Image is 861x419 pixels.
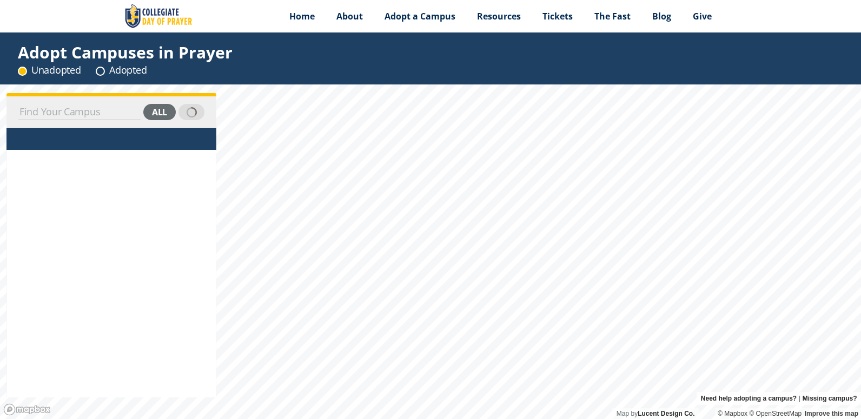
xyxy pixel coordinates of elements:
div: Unadopted [18,63,81,77]
a: Lucent Design Co. [638,410,694,417]
a: The Fast [584,3,641,30]
a: Home [279,3,326,30]
span: Blog [652,10,671,22]
span: The Fast [594,10,631,22]
span: Resources [477,10,521,22]
div: Map by [612,408,699,419]
a: Resources [466,3,532,30]
a: Adopt a Campus [374,3,466,30]
span: Home [289,10,315,22]
a: Tickets [532,3,584,30]
a: Mapbox logo [3,403,51,416]
a: Mapbox [718,410,747,417]
a: Give [682,3,723,30]
a: Improve this map [805,410,858,417]
span: Adopt a Campus [385,10,455,22]
div: Adopt Campuses in Prayer [18,45,233,59]
input: Find Your Campus [18,104,141,120]
span: About [336,10,363,22]
a: Missing campus? [803,392,857,405]
div: all [143,104,176,120]
a: Blog [641,3,682,30]
div: | [697,392,861,405]
a: About [326,3,374,30]
a: Need help adopting a campus? [701,392,797,405]
span: Tickets [542,10,573,22]
div: Adopted [96,63,147,77]
a: OpenStreetMap [749,410,802,417]
span: Give [693,10,712,22]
